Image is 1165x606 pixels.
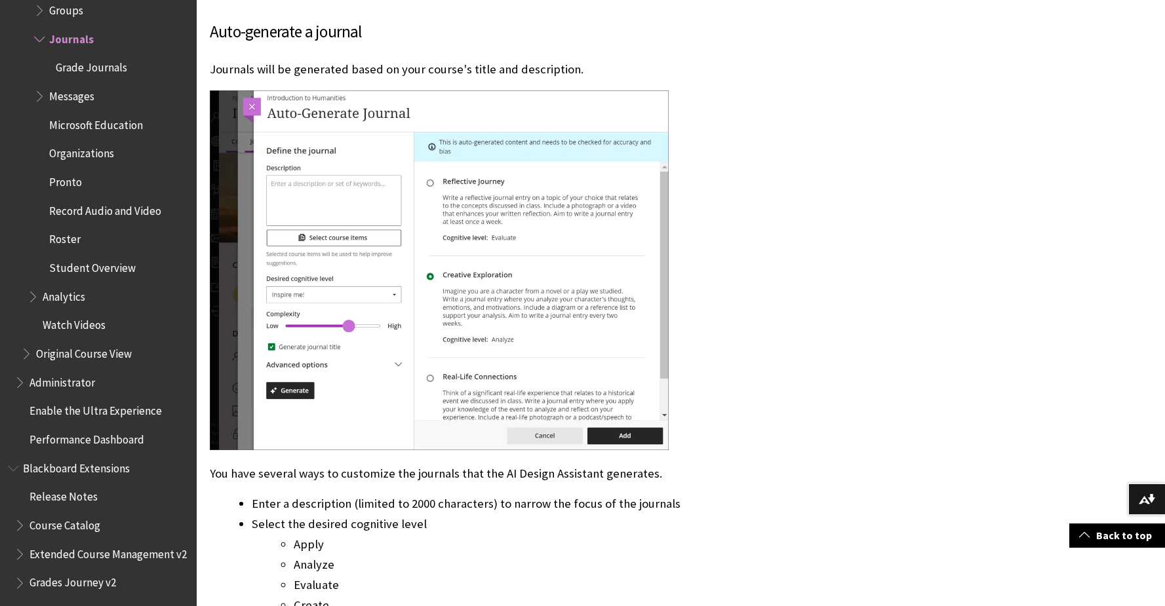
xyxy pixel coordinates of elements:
li: Enter a description (limited to 2000 characters) to narrow the focus of the journals [252,495,958,513]
span: Microsoft Education [49,114,143,132]
span: Original Course View [36,343,132,360]
span: Journals [49,28,94,46]
span: Release Notes [30,486,98,504]
a: Back to top [1069,523,1165,548]
li: Apply [294,535,958,554]
span: Grades Journey v2 [30,572,116,590]
span: Enable the Ultra Experience [30,400,162,418]
span: Administrator [30,371,95,389]
span: Messages [49,85,94,103]
span: Grade Journals [56,57,127,75]
span: Pronto [49,171,82,189]
span: Blackboard Extensions [23,457,130,475]
li: Analyze [294,556,958,574]
p: Journals will be generated based on your course's title and description. [210,61,958,78]
p: You have several ways to customize the journals that the AI Design Assistant generates. [210,465,958,482]
span: Watch Videos [43,314,106,332]
span: Course Catalog [30,514,100,532]
span: Analytics [43,286,85,303]
span: Student Overview [49,257,136,275]
span: Record Audio and Video [49,200,161,218]
span: Extended Course Management v2 [30,543,187,561]
img: The auto-generate panel for journals, with customization options beside autogenerated prompts [210,90,669,450]
h3: Auto-generate a journal [210,20,958,45]
span: Organizations [49,143,114,161]
span: Performance Dashboard [30,428,144,446]
span: Roster [49,229,81,246]
li: Evaluate [294,576,958,594]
